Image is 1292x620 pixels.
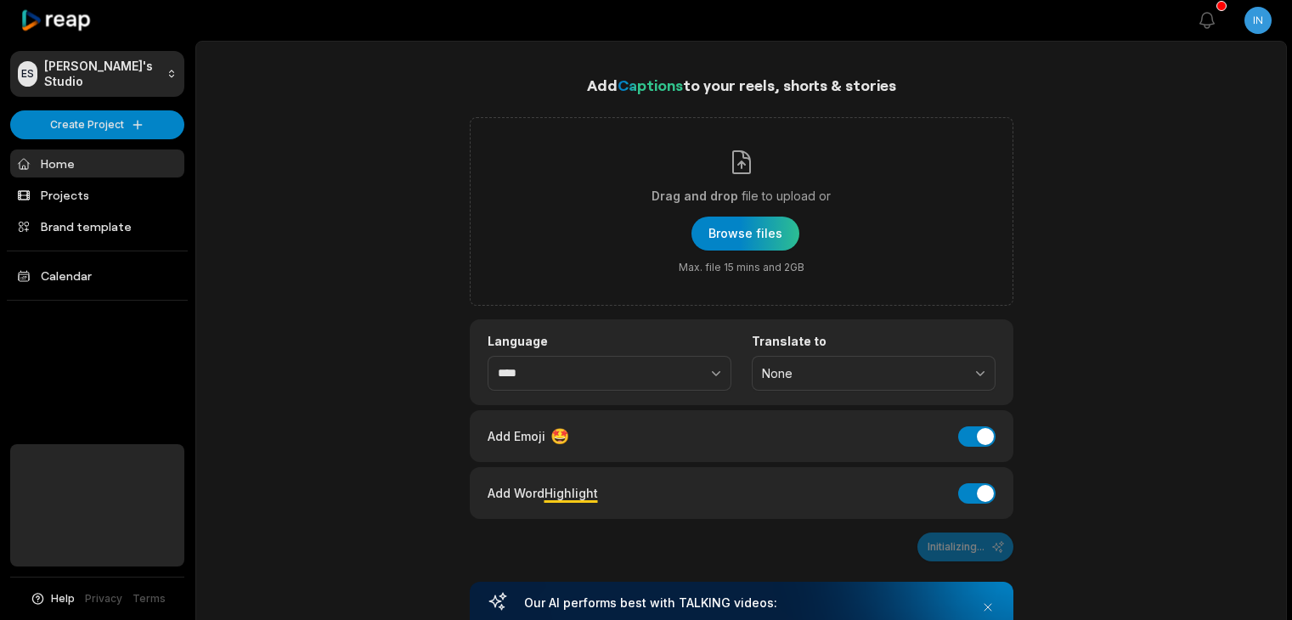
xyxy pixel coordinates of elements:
h1: Add to your reels, shorts & stories [470,73,1013,97]
button: Drag and dropfile to upload orMax. file 15 mins and 2GB [691,217,799,251]
span: Add Emoji [488,427,545,445]
label: Language [488,334,731,349]
span: Max. file 15 mins and 2GB [679,261,804,274]
button: Create Project [10,110,184,139]
span: file to upload or [742,186,831,206]
a: Brand template [10,212,184,240]
button: None [752,356,996,392]
a: Privacy [85,591,122,606]
span: None [762,366,962,381]
span: Captions [618,76,683,94]
span: Highlight [544,486,598,500]
span: Help [51,591,75,606]
div: Add Word [488,482,598,504]
a: Terms [133,591,166,606]
div: ES [18,61,37,87]
span: 🤩 [550,425,569,448]
span: Drag and drop [652,186,738,206]
a: Calendar [10,262,184,290]
h3: Our AI performs best with TALKING videos: [524,595,959,611]
a: Projects [10,181,184,209]
p: [PERSON_NAME]'s Studio [44,59,160,89]
button: Help [30,591,75,606]
a: Home [10,149,184,178]
label: Translate to [752,334,996,349]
